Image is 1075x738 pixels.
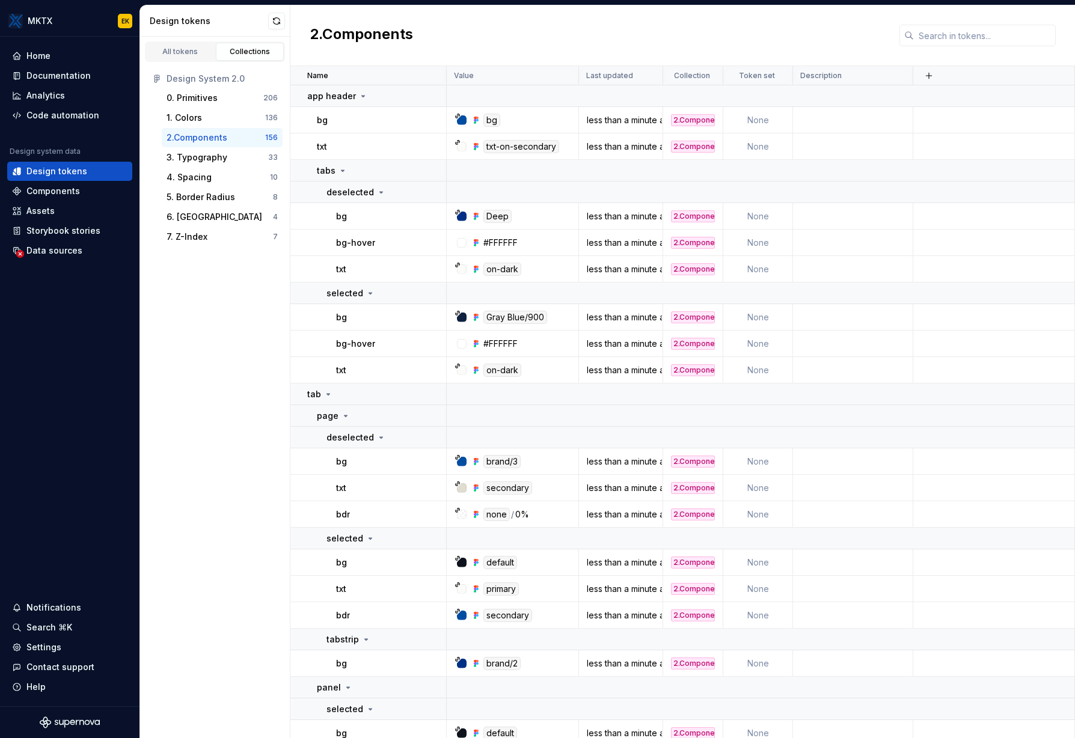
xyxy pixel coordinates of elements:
[7,201,132,221] a: Assets
[483,311,547,324] div: Gray Blue/900
[336,609,350,621] p: bdr
[273,192,278,202] div: 8
[326,432,374,444] p: deselected
[162,227,283,246] button: 7. Z-Index7
[326,287,363,299] p: selected
[7,598,132,617] button: Notifications
[580,609,662,621] div: less than a minute ago
[326,186,374,198] p: deselected
[723,107,793,133] td: None
[671,237,715,249] div: 2.Components
[167,231,207,243] div: 7. Z-Index
[162,88,283,108] a: 0. Primitives206
[671,557,715,569] div: 2.Components
[336,338,375,350] p: bg-hover
[671,338,715,350] div: 2.Components
[336,237,375,249] p: bg-hover
[671,657,715,669] div: 2.Components
[26,185,80,197] div: Components
[336,583,346,595] p: txt
[7,618,132,637] button: Search ⌘K
[326,703,363,715] p: selected
[167,112,202,124] div: 1. Colors
[167,191,235,203] div: 5. Border Radius
[26,70,91,82] div: Documentation
[723,576,793,602] td: None
[26,602,81,614] div: Notifications
[586,71,633,81] p: Last updated
[483,210,512,223] div: Deep
[317,114,328,126] p: bg
[723,475,793,501] td: None
[336,657,347,669] p: bg
[580,583,662,595] div: less than a minute ago
[483,237,518,249] div: #FFFFFF
[26,50,51,62] div: Home
[7,86,132,105] a: Analytics
[167,132,227,144] div: 2.Components
[483,263,521,276] div: on-dark
[7,677,132,697] button: Help
[914,25,1056,46] input: Search in tokens...
[483,582,519,596] div: primary
[162,207,283,227] button: 6. [GEOGRAPHIC_DATA]4
[336,263,346,275] p: txt
[483,556,517,569] div: default
[671,311,715,323] div: 2.Components
[671,141,715,153] div: 2.Components
[515,508,529,521] div: 0%
[483,609,532,622] div: secondary
[26,109,99,121] div: Code automation
[7,241,132,260] a: Data sources
[671,583,715,595] div: 2.Components
[723,230,793,256] td: None
[310,25,413,46] h2: 2.Components
[723,650,793,677] td: None
[483,338,518,350] div: #FFFFFF
[580,263,662,275] div: less than a minute ago
[162,168,283,187] button: 4. Spacing10
[723,501,793,528] td: None
[723,549,793,576] td: None
[671,114,715,126] div: 2.Components
[40,716,100,728] a: Supernova Logo
[671,456,715,468] div: 2.Components
[336,210,347,222] p: bg
[674,71,710,81] p: Collection
[580,311,662,323] div: less than a minute ago
[671,609,715,621] div: 2.Components
[7,106,132,125] a: Code automation
[580,508,662,520] div: less than a minute ago
[580,364,662,376] div: less than a minute ago
[26,90,65,102] div: Analytics
[671,210,715,222] div: 2.Components
[263,93,278,103] div: 206
[121,16,129,26] div: EK
[483,140,559,153] div: txt-on-secondary
[580,557,662,569] div: less than a minute ago
[317,410,338,422] p: page
[580,338,662,350] div: less than a minute ago
[800,71,842,81] p: Description
[273,212,278,222] div: 4
[580,210,662,222] div: less than a minute ago
[336,364,346,376] p: txt
[483,657,521,670] div: brand/2
[580,482,662,494] div: less than a minute ago
[162,148,283,167] button: 3. Typography33
[483,455,521,468] div: brand/3
[723,256,793,282] td: None
[671,263,715,275] div: 2.Components
[723,602,793,629] td: None
[162,128,283,147] button: 2.Components156
[7,162,132,181] a: Design tokens
[317,165,335,177] p: tabs
[150,15,268,27] div: Design tokens
[511,508,514,521] div: /
[7,657,132,677] button: Contact support
[167,151,227,163] div: 3. Typography
[723,331,793,357] td: None
[26,661,94,673] div: Contact support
